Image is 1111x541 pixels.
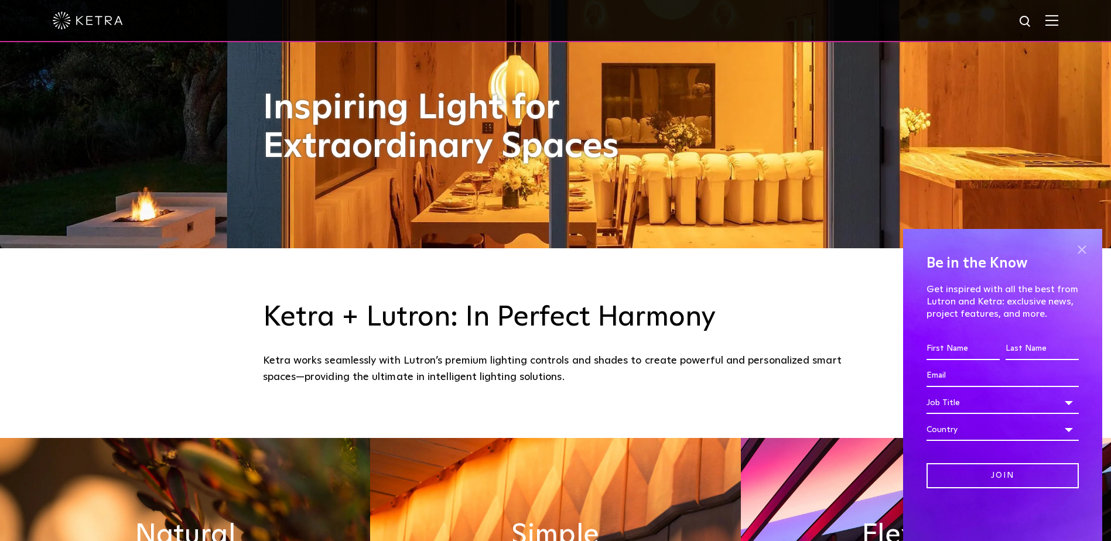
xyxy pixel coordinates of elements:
div: Ketra works seamlessly with Lutron’s premium lighting controls and shades to create powerful and ... [263,352,849,386]
div: Job Title [927,392,1079,414]
div: Country [927,419,1079,441]
p: Get inspired with all the best from Lutron and Ketra: exclusive news, project features, and more. [927,283,1079,320]
h4: Be in the Know [927,252,1079,275]
img: Hamburger%20Nav.svg [1045,15,1058,26]
img: ketra-logo-2019-white [53,12,123,29]
h3: Ketra + Lutron: In Perfect Harmony [263,301,849,335]
input: First Name [927,338,1000,360]
input: Email [927,365,1079,387]
h1: Inspiring Light for Extraordinary Spaces [263,89,644,166]
input: Join [927,463,1079,488]
input: Last Name [1006,338,1079,360]
img: search icon [1018,15,1033,29]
